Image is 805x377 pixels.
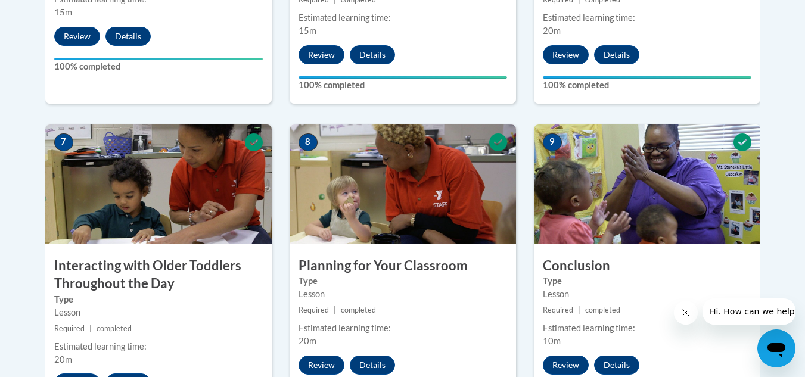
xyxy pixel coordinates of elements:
[97,324,132,333] span: completed
[543,45,589,64] button: Review
[703,298,795,325] iframe: Message from company
[45,257,272,294] h3: Interacting with Older Toddlers Throughout the Day
[54,7,72,17] span: 15m
[341,306,376,314] span: completed
[299,306,329,314] span: Required
[674,301,698,325] iframe: Close message
[543,76,751,79] div: Your progress
[299,322,507,335] div: Estimated learning time:
[54,60,263,73] label: 100% completed
[299,79,507,92] label: 100% completed
[350,45,395,64] button: Details
[299,356,344,375] button: Review
[54,354,72,364] span: 20m
[543,11,751,24] div: Estimated learning time:
[299,76,507,79] div: Your progress
[543,336,561,346] span: 10m
[350,356,395,375] button: Details
[54,324,85,333] span: Required
[299,288,507,301] div: Lesson
[578,306,580,314] span: |
[534,124,760,244] img: Course Image
[543,356,589,375] button: Review
[543,133,562,151] span: 9
[54,306,263,319] div: Lesson
[54,293,263,306] label: Type
[299,45,344,64] button: Review
[299,133,318,151] span: 8
[543,306,573,314] span: Required
[585,306,620,314] span: completed
[290,257,516,275] h3: Planning for Your Classroom
[543,26,561,36] span: 20m
[757,329,795,367] iframe: Button to launch messaging window
[299,336,316,346] span: 20m
[543,79,751,92] label: 100% completed
[45,124,272,244] img: Course Image
[543,288,751,301] div: Lesson
[543,275,751,288] label: Type
[54,58,263,60] div: Your progress
[299,26,316,36] span: 15m
[54,133,73,151] span: 7
[594,356,639,375] button: Details
[299,275,507,288] label: Type
[334,306,336,314] span: |
[105,27,151,46] button: Details
[290,124,516,244] img: Course Image
[54,27,100,46] button: Review
[534,257,760,275] h3: Conclusion
[594,45,639,64] button: Details
[89,324,92,333] span: |
[543,322,751,335] div: Estimated learning time:
[7,8,97,18] span: Hi. How can we help?
[299,11,507,24] div: Estimated learning time:
[54,340,263,353] div: Estimated learning time:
